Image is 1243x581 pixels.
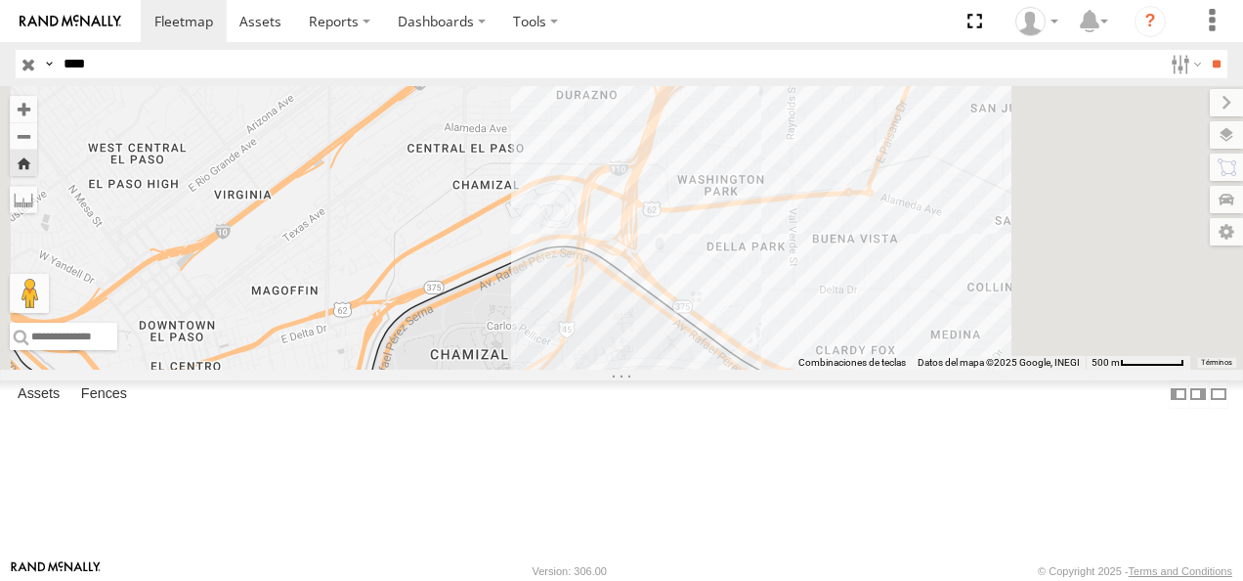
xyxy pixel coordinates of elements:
label: Search Query [41,50,57,78]
label: Hide Summary Table [1209,380,1228,409]
label: Assets [8,380,69,408]
label: Fences [71,380,137,408]
label: Dock Summary Table to the Left [1169,380,1188,409]
img: rand-logo.svg [20,15,121,28]
button: Combinaciones de teclas [798,356,906,370]
span: 500 m [1092,357,1120,368]
div: antonio fernandez [1008,7,1065,36]
button: Zoom Home [10,150,37,176]
label: Measure [10,186,37,213]
label: Search Filter Options [1163,50,1205,78]
i: ? [1135,6,1166,37]
div: Version: 306.00 [533,565,607,577]
a: Visit our Website [11,561,101,581]
button: Zoom in [10,96,37,122]
label: Map Settings [1210,218,1243,246]
a: Terms and Conditions [1129,565,1232,577]
div: © Copyright 2025 - [1038,565,1232,577]
button: Zoom out [10,122,37,150]
button: Escala del mapa: 500 m por 62 píxeles [1086,356,1190,370]
span: Datos del mapa ©2025 Google, INEGI [918,357,1080,368]
a: Términos (se abre en una nueva pestaña) [1201,359,1232,367]
label: Dock Summary Table to the Right [1188,380,1208,409]
button: Arrastra al hombrecito al mapa para abrir Street View [10,274,49,313]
